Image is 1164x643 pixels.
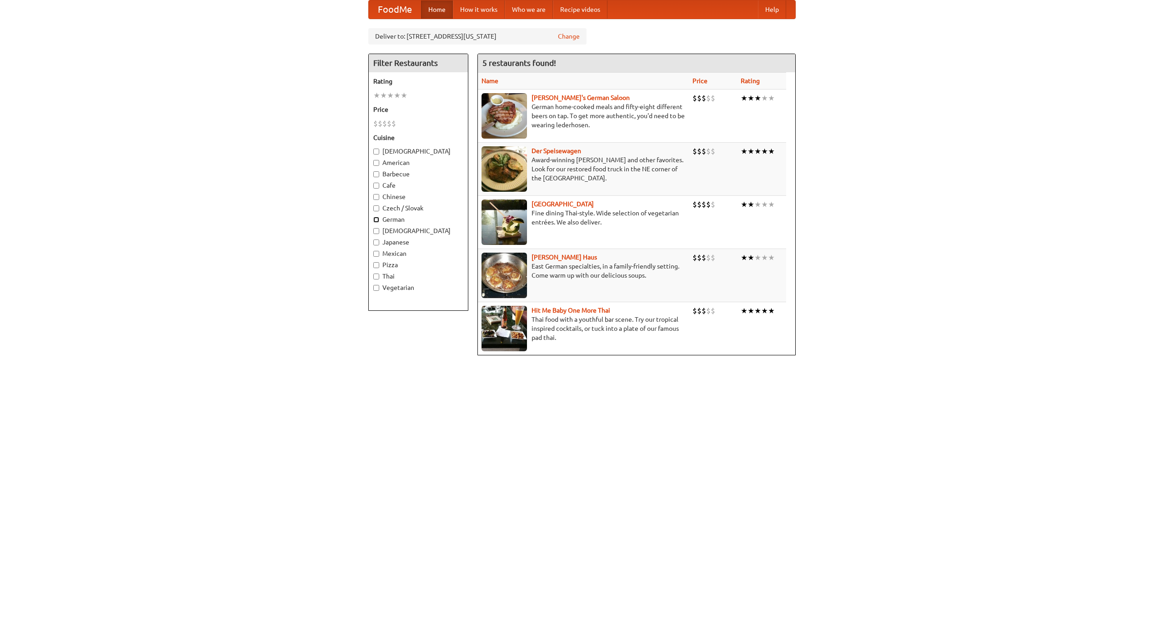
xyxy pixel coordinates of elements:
li: $ [702,93,706,103]
li: ★ [748,199,754,209]
li: ★ [741,199,748,209]
input: [DEMOGRAPHIC_DATA] [373,228,379,234]
p: East German specialties, in a family-friendly setting. Come warm up with our delicious soups. [482,262,685,280]
a: [PERSON_NAME]'s German Saloon [532,94,630,101]
img: babythai.jpg [482,306,527,351]
a: Who we are [505,0,553,19]
li: ★ [768,93,775,103]
li: ★ [754,253,761,263]
label: American [373,158,463,167]
h5: Cuisine [373,133,463,142]
li: $ [697,253,702,263]
li: ★ [754,199,761,209]
li: $ [692,253,697,263]
a: Home [421,0,453,19]
input: Thai [373,274,379,279]
li: ★ [754,146,761,156]
li: $ [711,199,715,209]
li: $ [692,146,697,156]
label: German [373,215,463,224]
input: Czech / Slovak [373,205,379,211]
li: ★ [761,146,768,156]
label: Chinese [373,192,463,201]
li: ★ [741,306,748,316]
input: German [373,217,379,223]
a: How it works [453,0,505,19]
input: Mexican [373,251,379,257]
img: kohlhaus.jpg [482,253,527,298]
li: ★ [748,253,754,263]
input: [DEMOGRAPHIC_DATA] [373,149,379,155]
li: ★ [754,93,761,103]
li: ★ [748,146,754,156]
li: $ [706,199,711,209]
label: Pizza [373,260,463,269]
img: speisewagen.jpg [482,146,527,192]
a: Help [758,0,786,19]
input: Japanese [373,239,379,245]
p: Thai food with a youthful bar scene. Try our tropical inspired cocktails, or tuck into a plate of... [482,315,685,342]
a: [GEOGRAPHIC_DATA] [532,200,594,208]
li: $ [692,306,697,316]
label: Mexican [373,249,463,258]
li: $ [706,253,711,263]
li: $ [711,306,715,316]
label: Barbecue [373,169,463,179]
li: $ [692,93,697,103]
li: $ [692,199,697,209]
li: ★ [768,199,775,209]
a: [PERSON_NAME] Haus [532,254,597,261]
input: Pizza [373,262,379,268]
li: ★ [761,306,768,316]
a: Der Speisewagen [532,147,581,155]
label: [DEMOGRAPHIC_DATA] [373,147,463,156]
img: esthers.jpg [482,93,527,139]
li: $ [382,119,387,129]
li: $ [378,119,382,129]
li: $ [702,306,706,316]
label: Vegetarian [373,283,463,292]
p: Fine dining Thai-style. Wide selection of vegetarian entrées. We also deliver. [482,209,685,227]
div: Deliver to: [STREET_ADDRESS][US_STATE] [368,28,587,45]
h5: Rating [373,77,463,86]
li: ★ [761,253,768,263]
li: ★ [748,93,754,103]
p: German home-cooked meals and fifty-eight different beers on tap. To get more authentic, you'd nee... [482,102,685,130]
li: $ [702,146,706,156]
li: $ [697,93,702,103]
li: $ [711,93,715,103]
a: FoodMe [369,0,421,19]
a: Change [558,32,580,41]
li: $ [702,199,706,209]
li: ★ [748,306,754,316]
label: [DEMOGRAPHIC_DATA] [373,226,463,235]
li: ★ [768,253,775,263]
a: Rating [741,77,760,85]
input: Chinese [373,194,379,200]
li: ★ [373,90,380,100]
ng-pluralize: 5 restaurants found! [482,59,556,67]
a: Recipe videos [553,0,607,19]
input: Barbecue [373,171,379,177]
label: Czech / Slovak [373,204,463,213]
a: Hit Me Baby One More Thai [532,307,610,314]
p: Award-winning [PERSON_NAME] and other favorites. Look for our restored food truck in the NE corne... [482,155,685,183]
a: Name [482,77,498,85]
li: ★ [754,306,761,316]
li: ★ [761,93,768,103]
img: satay.jpg [482,199,527,245]
label: Cafe [373,181,463,190]
li: ★ [768,146,775,156]
li: $ [697,306,702,316]
h4: Filter Restaurants [369,54,468,72]
li: ★ [394,90,401,100]
li: $ [711,146,715,156]
li: $ [706,93,711,103]
input: American [373,160,379,166]
li: ★ [387,90,394,100]
li: ★ [401,90,407,100]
